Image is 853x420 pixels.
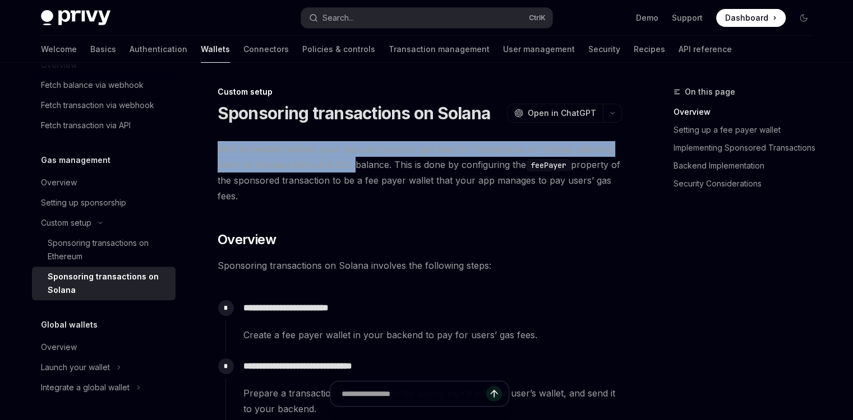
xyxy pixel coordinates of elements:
span: With embedded wallets, your app can sponsor gas fees for transactions on Solana, allowing users t... [218,141,622,204]
a: Overview [674,103,822,121]
div: Fetch balance via webhook [41,78,144,92]
a: Policies & controls [302,36,375,63]
div: Overview [41,340,77,354]
div: Custom setup [41,216,91,230]
a: Basics [90,36,116,63]
a: Support [672,12,703,24]
div: Overview [41,176,77,189]
div: Custom setup [218,86,622,97]
a: Transaction management [389,36,490,63]
code: feePayer [526,159,571,171]
div: Fetch transaction via webhook [41,99,154,112]
a: Wallets [201,36,230,63]
span: Sponsoring transactions on Solana involves the following steps: [218,258,622,273]
a: Backend Implementation [674,157,822,175]
a: Implementing Sponsored Transactions [674,139,822,157]
a: Welcome [41,36,77,63]
button: Toggle dark mode [795,9,813,27]
span: Open in ChatGPT [528,108,596,119]
a: User management [503,36,575,63]
div: Setting up sponsorship [41,196,126,209]
button: Send message [486,386,502,402]
span: Dashboard [725,12,768,24]
h5: Gas management [41,153,110,167]
span: Ctrl K [529,13,546,22]
a: Fetch balance via webhook [32,75,176,95]
div: Launch your wallet [41,361,110,374]
a: Setting up sponsorship [32,193,176,213]
span: Overview [218,231,276,249]
a: Sponsoring transactions on Solana [32,267,176,300]
a: Connectors [243,36,289,63]
a: Security Considerations [674,175,822,193]
a: Dashboard [716,9,786,27]
div: Integrate a global wallet [41,381,130,394]
div: Fetch transaction via API [41,119,131,132]
span: Create a fee payer wallet in your backend to pay for users’ gas fees. [243,327,621,343]
a: Overview [32,172,176,193]
button: Search...CtrlK [301,8,552,28]
a: Demo [636,12,658,24]
h5: Global wallets [41,318,98,332]
a: Sponsoring transactions on Ethereum [32,233,176,267]
a: Security [588,36,620,63]
a: Authentication [130,36,187,63]
div: Sponsoring transactions on Solana [48,270,169,297]
a: API reference [679,36,732,63]
a: Setting up a fee payer wallet [674,121,822,139]
a: Fetch transaction via API [32,115,176,136]
div: Sponsoring transactions on Ethereum [48,236,169,263]
img: dark logo [41,10,110,26]
span: On this page [685,85,735,99]
h1: Sponsoring transactions on Solana [218,103,490,123]
a: Recipes [634,36,665,63]
div: Search... [322,11,354,25]
a: Overview [32,337,176,357]
button: Open in ChatGPT [507,104,603,123]
a: Fetch transaction via webhook [32,95,176,115]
